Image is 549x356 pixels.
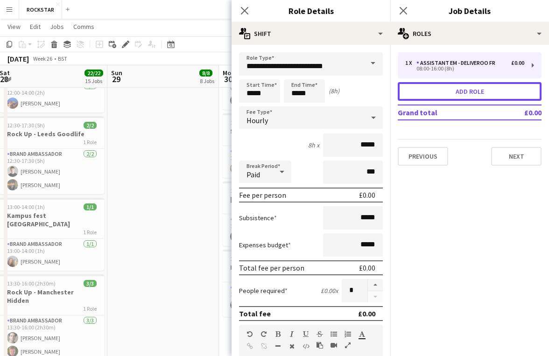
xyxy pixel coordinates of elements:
[46,21,68,33] a: Jobs
[84,280,97,287] span: 3/3
[230,119,268,126] span: 14:30-17:30 (3h)
[368,279,383,291] button: Increase
[359,190,375,200] div: £0.00
[317,330,323,338] button: Strikethrough
[405,66,524,71] div: 08:00-16:00 (8h)
[223,146,327,178] app-card-role: Brand Ambassador1/114:30-17:30 (3h)[PERSON_NAME]
[31,55,54,62] span: Week 26
[398,82,542,101] button: Add role
[7,203,45,210] span: 13:00-14:00 (1h)
[345,342,351,349] button: Fullscreen
[398,147,448,166] button: Previous
[7,22,21,31] span: View
[405,60,416,66] div: 1 x
[200,77,214,84] div: 8 Jobs
[239,214,277,222] label: Subsistence
[30,22,41,31] span: Edit
[4,21,24,33] a: View
[359,263,375,272] div: £0.00
[83,305,97,312] span: 1 Role
[50,22,64,31] span: Jobs
[230,187,279,194] span: 16:00-18:30 (2h30m)
[239,309,271,318] div: Total fee
[358,309,375,318] div: £0.00
[239,286,288,295] label: People required
[345,330,351,338] button: Ordered List
[223,282,327,317] app-card-role: Brand Ambassador1/117:00-19:00 (2h)[DEMOGRAPHIC_DATA][PERSON_NAME]
[303,342,309,350] button: HTML Code
[223,250,327,317] app-job-card: 17:00-19:00 (2h)1/1BBQ Reading1 RoleBrand Ambassador1/117:00-19:00 (2h)[DEMOGRAPHIC_DATA][PERSON_...
[85,77,103,84] div: 15 Jobs
[246,116,268,125] span: Hourly
[497,105,542,120] td: £0.00
[246,170,260,179] span: Paid
[199,70,212,77] span: 8/8
[289,330,295,338] button: Italic
[317,342,323,349] button: Paste as plain text
[26,21,44,33] a: Edit
[83,139,97,146] span: 1 Role
[308,141,319,149] div: 8h x
[70,21,98,33] a: Comms
[331,330,337,338] button: Unordered List
[239,241,291,249] label: Expenses budget
[7,280,56,287] span: 13:30-16:00 (2h30m)
[390,22,549,45] div: Roles
[73,22,94,31] span: Comms
[230,255,268,262] span: 17:00-19:00 (2h)
[58,55,67,62] div: BST
[321,286,338,295] div: £0.00 x
[223,113,327,178] app-job-card: 14:30-17:30 (3h)1/1Street Sampling Leeds1 RoleBrand Ambassador1/114:30-17:30 (3h)[PERSON_NAME]
[289,342,295,350] button: Clear Formatting
[223,69,235,77] span: Mon
[110,74,122,84] span: 29
[7,54,29,63] div: [DATE]
[111,69,122,77] span: Sun
[223,195,327,203] h3: [PERSON_NAME] sampling
[223,214,327,246] app-card-role: Brand Ambassador1/116:00-18:30 (2h30m)[PERSON_NAME]
[7,122,45,129] span: 12:30-17:30 (5h)
[83,229,97,236] span: 1 Role
[232,5,390,17] h3: Role Details
[491,147,542,166] button: Next
[84,122,97,129] span: 2/2
[398,105,497,120] td: Grand total
[232,22,390,45] div: Shift
[84,70,103,77] span: 22/22
[390,5,549,17] h3: Job Details
[274,330,281,338] button: Bold
[223,263,327,272] h3: BBQ Reading
[260,330,267,338] button: Redo
[223,127,327,135] h3: Street Sampling Leeds
[221,74,235,84] span: 30
[19,0,62,19] button: ROCKSTAR
[329,87,339,95] div: (8h)
[84,203,97,210] span: 1/1
[239,190,286,200] div: Fee per person
[223,181,327,246] app-job-card: 16:00-18:30 (2h30m)1/1[PERSON_NAME] sampling1 RoleBrand Ambassador1/116:00-18:30 (2h30m)[PERSON_N...
[246,330,253,338] button: Undo
[274,342,281,350] button: Horizontal Line
[239,263,304,272] div: Total fee per person
[359,330,365,338] button: Text Color
[303,330,309,338] button: Underline
[511,60,524,66] div: £0.00
[331,342,337,349] button: Insert video
[416,60,499,66] div: Assistant EM - Deliveroo FR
